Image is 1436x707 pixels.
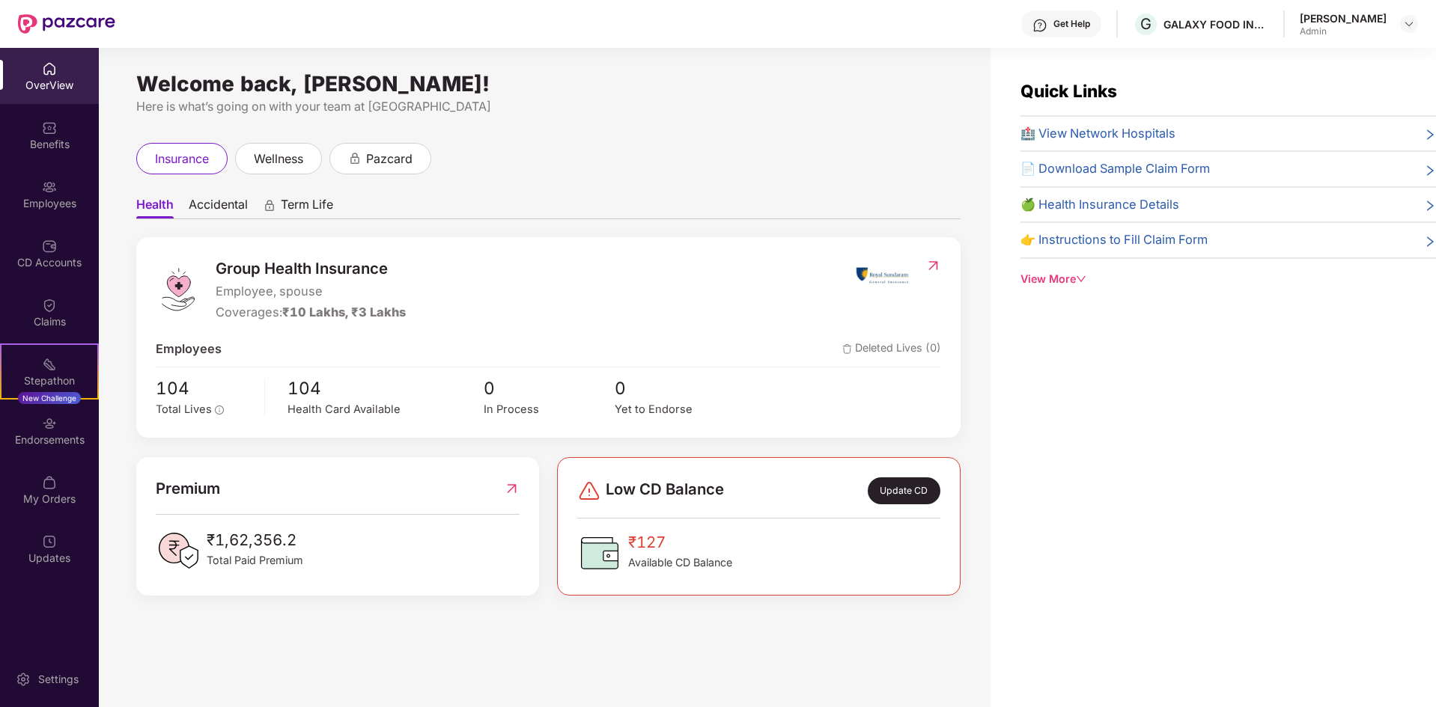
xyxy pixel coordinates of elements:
span: right [1424,198,1436,215]
img: insurerIcon [854,257,910,294]
img: svg+xml;base64,PHN2ZyBpZD0iSGVscC0zMngzMiIgeG1sbnM9Imh0dHA6Ly93d3cudzMub3JnLzIwMDAvc3ZnIiB3aWR0aD... [1032,18,1047,33]
span: Premium [156,477,220,501]
span: 104 [156,375,254,402]
div: Settings [34,672,83,687]
img: RedirectIcon [925,258,941,273]
span: Employee, spouse [216,282,406,302]
img: svg+xml;base64,PHN2ZyBpZD0iSG9tZSIgeG1sbnM9Imh0dHA6Ly93d3cudzMub3JnLzIwMDAvc3ZnIiB3aWR0aD0iMjAiIG... [42,61,57,76]
img: New Pazcare Logo [18,14,115,34]
img: RedirectIcon [504,477,520,501]
div: Here is what’s going on with your team at [GEOGRAPHIC_DATA] [136,97,961,116]
span: Group Health Insurance [216,257,406,281]
div: Admin [1300,25,1387,37]
div: Coverages: [216,303,406,322]
span: right [1424,233,1436,250]
span: 104 [287,375,484,402]
span: G [1140,15,1151,33]
img: svg+xml;base64,PHN2ZyBpZD0iTXlfT3JkZXJzIiBkYXRhLW5hbWU9Ik15IE9yZGVycyIgeG1sbnM9Imh0dHA6Ly93d3cudz... [42,475,57,490]
span: 🍏 Health Insurance Details [1020,195,1179,215]
span: ₹10 Lakhs, ₹3 Lakhs [282,304,406,319]
span: Term Life [281,197,333,218]
div: GALAXY FOOD INDUSTRIES PRIVATE LIMITED [1163,17,1268,31]
img: PaidPremiumIcon [156,528,201,573]
img: svg+xml;base64,PHN2ZyB4bWxucz0iaHR0cDovL3d3dy53My5vcmcvMjAwMC9zdmciIHdpZHRoPSIyMSIgaGVpZ2h0PSIyMC... [42,357,57,372]
img: svg+xml;base64,PHN2ZyBpZD0iVXBkYXRlZCIgeG1sbnM9Imh0dHA6Ly93d3cudzMub3JnLzIwMDAvc3ZnIiB3aWR0aD0iMj... [42,534,57,549]
span: 👉 Instructions to Fill Claim Form [1020,230,1208,250]
img: svg+xml;base64,PHN2ZyBpZD0iQ0RfQWNjb3VudHMiIGRhdGEtbmFtZT0iQ0QgQWNjb3VudHMiIHhtbG5zPSJodHRwOi8vd3... [42,239,57,254]
span: Employees [156,340,222,359]
img: svg+xml;base64,PHN2ZyBpZD0iQmVuZWZpdHMiIHhtbG5zPSJodHRwOi8vd3d3LnczLm9yZy8yMDAwL3N2ZyIgd2lkdGg9Ij... [42,120,57,135]
div: New Challenge [18,392,81,404]
span: Available CD Balance [628,554,732,571]
span: Total Paid Premium [207,552,303,569]
span: ₹1,62,356.2 [207,528,303,552]
span: right [1424,162,1436,179]
div: View More [1020,271,1436,287]
div: animation [348,151,362,165]
img: svg+xml;base64,PHN2ZyBpZD0iU2V0dGluZy0yMHgyMCIgeG1sbnM9Imh0dHA6Ly93d3cudzMub3JnLzIwMDAvc3ZnIiB3aW... [16,672,31,687]
span: insurance [155,150,209,168]
span: 0 [484,375,615,402]
div: Stepathon [1,373,97,388]
span: Low CD Balance [606,477,724,504]
span: Total Lives [156,403,212,416]
img: deleteIcon [842,344,852,354]
span: info-circle [215,405,224,414]
div: Update CD [868,477,940,504]
span: ₹127 [628,530,732,554]
span: pazcard [366,150,413,168]
img: CDBalanceIcon [577,530,622,575]
div: Health Card Available [287,401,484,418]
span: down [1076,274,1086,284]
div: Get Help [1053,18,1090,30]
span: 0 [615,375,746,402]
img: svg+xml;base64,PHN2ZyBpZD0iRHJvcGRvd24tMzJ4MzIiIHhtbG5zPSJodHRwOi8vd3d3LnczLm9yZy8yMDAwL3N2ZyIgd2... [1403,18,1415,30]
span: right [1424,127,1436,144]
span: wellness [254,150,303,168]
div: In Process [484,401,615,418]
div: animation [263,198,276,212]
img: svg+xml;base64,PHN2ZyBpZD0iQ2xhaW0iIHhtbG5zPSJodHRwOi8vd3d3LnczLm9yZy8yMDAwL3N2ZyIgd2lkdGg9IjIwIi... [42,298,57,313]
div: Yet to Endorse [615,401,746,418]
img: logo [156,267,201,312]
span: Deleted Lives (0) [842,340,941,359]
div: Welcome back, [PERSON_NAME]! [136,78,961,90]
span: Accidental [189,197,248,218]
span: Quick Links [1020,81,1117,101]
span: Health [136,197,174,218]
img: svg+xml;base64,PHN2ZyBpZD0iRGFuZ2VyLTMyeDMyIiB4bWxucz0iaHR0cDovL3d3dy53My5vcmcvMjAwMC9zdmciIHdpZH... [577,479,601,503]
span: 📄 Download Sample Claim Form [1020,159,1210,179]
span: 🏥 View Network Hospitals [1020,124,1175,144]
img: svg+xml;base64,PHN2ZyBpZD0iRW5kb3JzZW1lbnRzIiB4bWxucz0iaHR0cDovL3d3dy53My5vcmcvMjAwMC9zdmciIHdpZH... [42,416,57,431]
div: [PERSON_NAME] [1300,11,1387,25]
img: svg+xml;base64,PHN2ZyBpZD0iRW1wbG95ZWVzIiB4bWxucz0iaHR0cDovL3d3dy53My5vcmcvMjAwMC9zdmciIHdpZHRoPS... [42,180,57,195]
